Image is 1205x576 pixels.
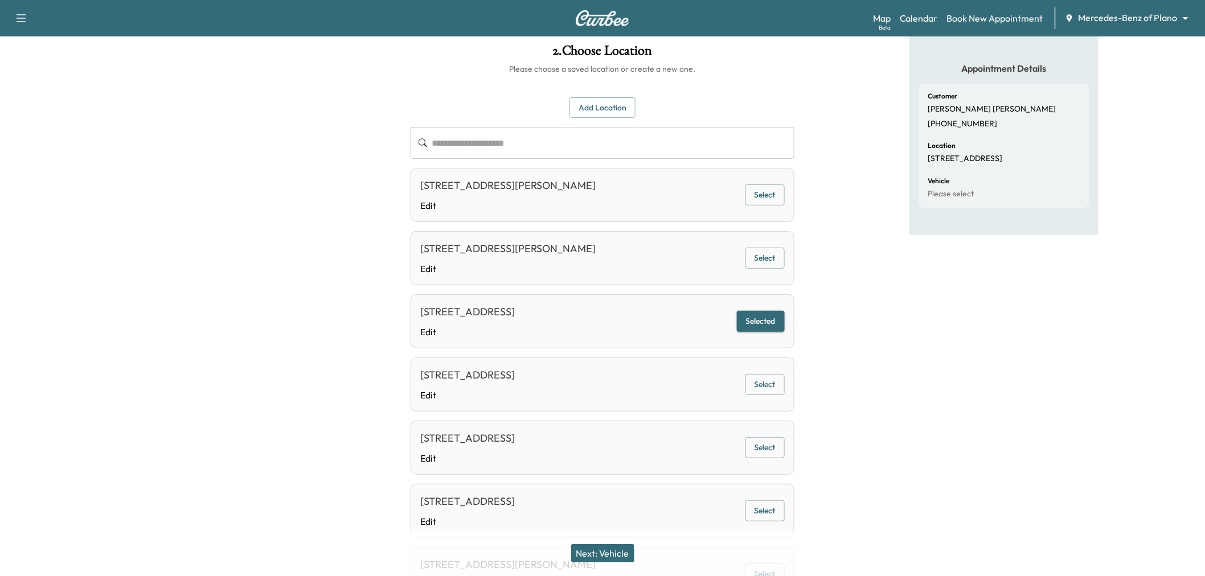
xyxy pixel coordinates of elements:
[745,184,785,205] button: Select
[745,437,785,458] button: Select
[737,311,785,332] button: Selected
[420,451,515,465] a: Edit
[420,493,515,509] div: [STREET_ADDRESS]
[420,325,515,339] a: Edit
[571,544,634,562] button: Next: Vehicle
[947,11,1043,25] a: Book New Appointment
[420,178,596,194] div: [STREET_ADDRESS][PERSON_NAME]
[411,44,794,63] h1: 2 . Choose Location
[420,388,515,402] a: Edit
[928,189,974,199] p: Please select
[928,93,957,100] h6: Customer
[928,104,1056,114] p: [PERSON_NAME] [PERSON_NAME]
[928,154,1002,164] p: [STREET_ADDRESS]
[879,23,891,32] div: Beta
[420,304,515,320] div: [STREET_ADDRESS]
[900,11,938,25] a: Calendar
[420,241,596,257] div: [STREET_ADDRESS][PERSON_NAME]
[745,374,785,395] button: Select
[420,515,515,528] a: Edit
[420,367,515,383] div: [STREET_ADDRESS]
[745,248,785,269] button: Select
[420,199,596,212] a: Edit
[1079,11,1178,24] span: Mercedes-Benz of Plano
[420,262,596,275] a: Edit
[928,119,997,129] p: [PHONE_NUMBER]
[928,142,956,149] h6: Location
[411,63,794,75] h6: Please choose a saved location or create a new one.
[928,178,949,184] h6: Vehicle
[873,11,891,25] a: MapBeta
[575,10,630,26] img: Curbee Logo
[745,500,785,521] button: Select
[569,97,636,118] button: Add Location
[919,62,1089,75] h5: Appointment Details
[420,430,515,446] div: [STREET_ADDRESS]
